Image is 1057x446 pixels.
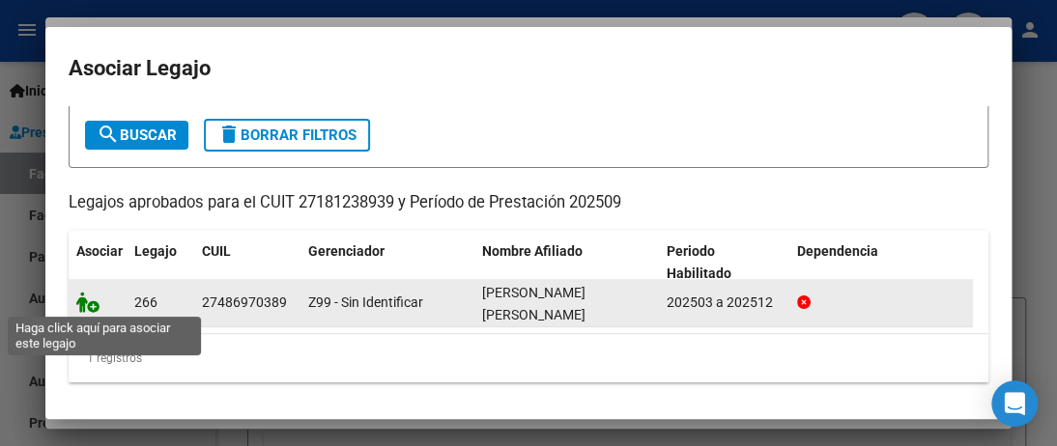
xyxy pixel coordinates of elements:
[667,292,782,314] div: 202503 a 202512
[300,231,474,294] datatable-header-cell: Gerenciador
[789,231,974,294] datatable-header-cell: Dependencia
[69,191,988,215] p: Legajos aprobados para el CUIT 27181238939 y Período de Prestación 202509
[202,243,231,259] span: CUIL
[482,285,586,322] span: ORELLANA MANSILLA ABRIL VALENTINA
[217,126,357,144] span: Borrar Filtros
[134,243,177,259] span: Legajo
[69,50,988,87] h2: Asociar Legajo
[85,121,188,150] button: Buscar
[797,243,878,259] span: Dependencia
[217,123,241,146] mat-icon: delete
[474,231,659,294] datatable-header-cell: Nombre Afiliado
[659,231,789,294] datatable-header-cell: Periodo Habilitado
[76,243,123,259] span: Asociar
[308,243,385,259] span: Gerenciador
[69,231,127,294] datatable-header-cell: Asociar
[308,294,423,310] span: Z99 - Sin Identificar
[194,231,300,294] datatable-header-cell: CUIL
[204,119,370,152] button: Borrar Filtros
[97,123,120,146] mat-icon: search
[127,231,194,294] datatable-header-cell: Legajo
[482,243,583,259] span: Nombre Afiliado
[134,294,157,310] span: 266
[667,243,731,281] span: Periodo Habilitado
[202,292,287,314] div: 27486970389
[69,334,988,382] div: 1 registros
[991,380,1038,427] div: Open Intercom Messenger
[97,126,177,144] span: Buscar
